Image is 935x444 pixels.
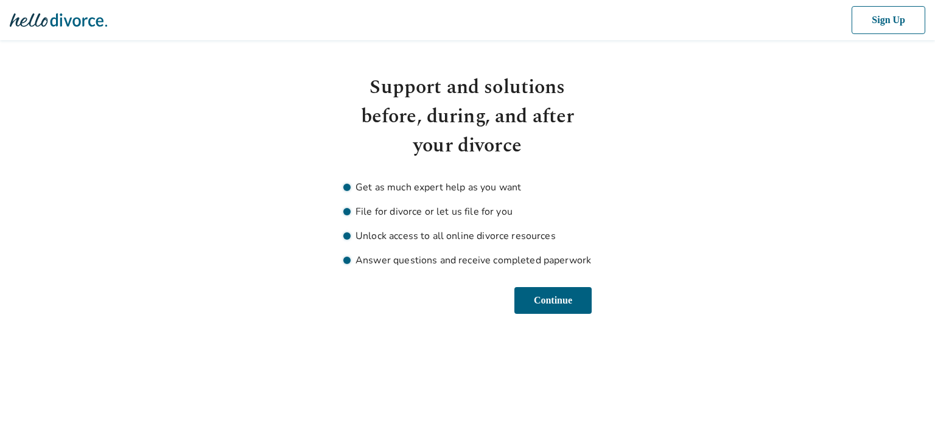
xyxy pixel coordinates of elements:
li: Get as much expert help as you want [343,180,592,195]
h1: Support and solutions before, during, and after your divorce [343,73,592,161]
li: Unlock access to all online divorce resources [343,229,592,243]
button: Sign Up [849,6,925,34]
button: Continue [511,287,592,314]
img: Hello Divorce Logo [10,8,107,32]
li: Answer questions and receive completed paperwork [343,253,592,268]
li: File for divorce or let us file for you [343,204,592,219]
